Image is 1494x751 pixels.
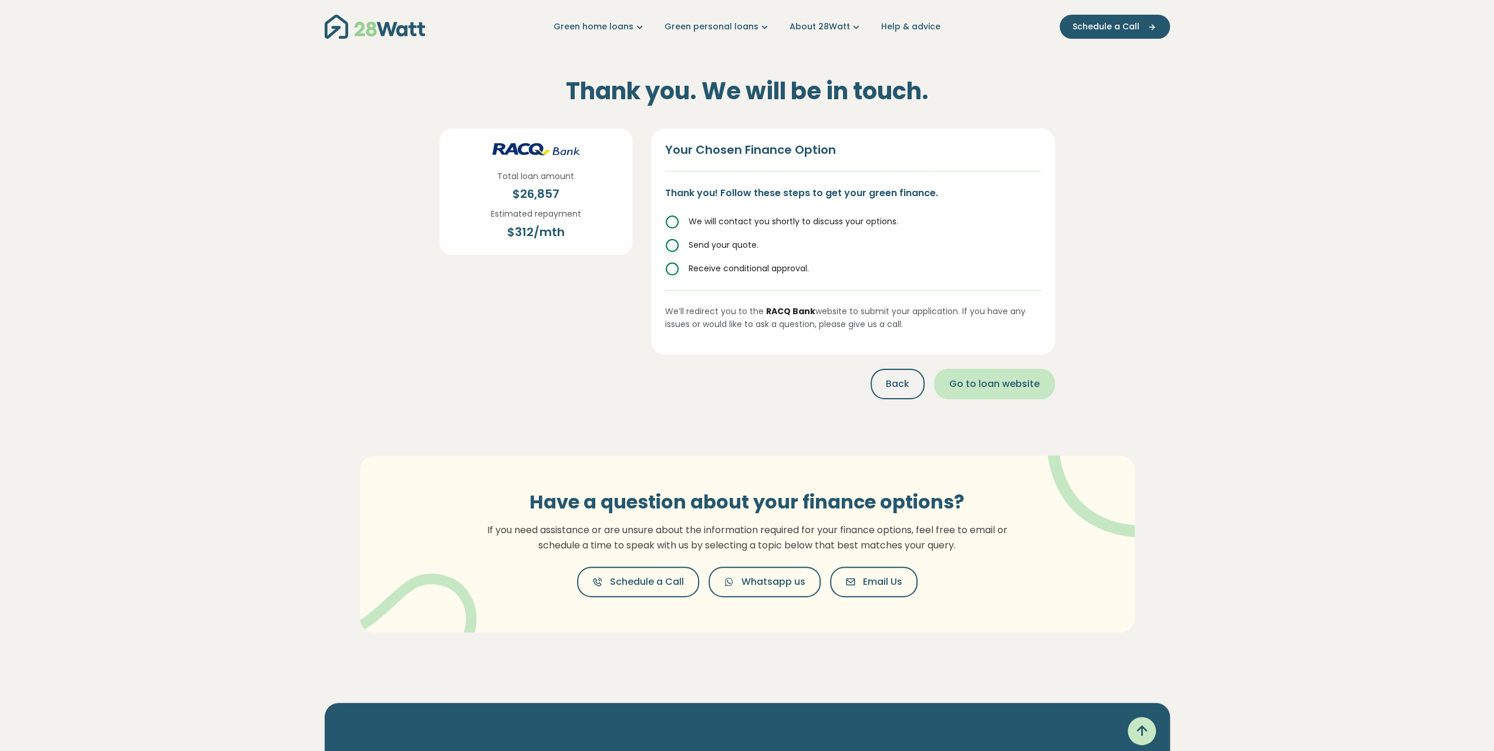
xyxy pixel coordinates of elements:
[491,223,581,241] div: $ 312 /mth
[665,186,1041,201] p: Thank you! Follow these steps to get your green finance.
[871,369,925,399] button: Back
[1017,423,1170,538] img: vector
[440,63,1055,119] h2: Thank you. We will be in touch.
[491,207,581,220] p: Estimated repayment
[497,185,574,203] div: $ 26,857
[1060,15,1170,39] button: Schedule a Call
[709,567,821,597] button: Whatsapp us
[352,543,477,661] img: vector
[497,170,574,183] p: Total loan amount
[689,239,758,251] span: Send your quote.
[741,575,805,589] span: Whatsapp us
[325,15,425,39] img: 28Watt
[1073,21,1139,33] span: Schedule a Call
[665,143,1041,171] h2: Your Chosen Finance Option
[949,377,1040,391] span: Go to loan website
[689,262,809,274] span: Receive conditional approval.
[665,290,1041,331] p: We’ll redirect you to the website to submit your application. If you have any issues or would lik...
[480,491,1014,513] h3: Have a question about your finance options?
[830,567,918,597] button: Email Us
[554,21,646,33] a: Green home loans
[790,21,862,33] a: About 28Watt
[886,377,909,391] span: Back
[689,215,898,227] span: We will contact you shortly to discuss your options.
[492,143,580,155] img: RACQ Green Personal Loan
[881,21,940,33] a: Help & advice
[325,12,1170,42] nav: Main navigation
[577,567,699,597] button: Schedule a Call
[665,21,771,33] a: Green personal loans
[863,575,902,589] span: Email Us
[766,305,815,317] strong: RACQ Bank
[610,575,684,589] span: Schedule a Call
[480,523,1014,553] p: If you need assistance or are unsure about the information required for your finance options, fee...
[934,369,1055,399] button: Go to loan website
